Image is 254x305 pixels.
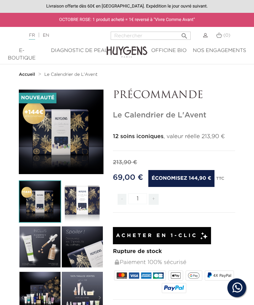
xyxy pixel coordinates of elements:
span: 69,00 € [113,174,143,181]
h1: Le Calendrier de L'Avent [113,111,235,120]
img: AMEX [141,272,151,279]
i:  [181,30,188,38]
li: Nouveauté [19,93,56,103]
a: Accueil [19,72,36,77]
img: CB_NATIONALE [153,272,163,279]
input: Rechercher [111,32,191,40]
button:  [179,30,190,38]
div: Officine Bio [151,47,187,54]
div: E-Boutique [8,47,36,62]
div: Nos engagements [193,47,246,54]
span: 4X PayPal [213,273,231,278]
span: Économisez 144,90 € [148,170,214,187]
span: Rupture de stock [113,249,162,254]
img: google_pay [188,272,200,279]
img: MASTERCARD [117,272,127,279]
div: Diagnostic de peau [42,47,118,54]
img: Huygens [107,36,147,59]
a: Le Calendrier de L'Avent [44,72,98,77]
strong: 12 soins iconiques [113,134,163,139]
span: - [118,194,126,205]
span: (0) [223,33,230,38]
p: PRÉCOMMANDE [113,90,235,101]
div: Paiement 100% sécurisé [114,256,235,269]
div: TTC [216,172,224,189]
img: VISA [129,272,139,279]
img: Le Calendrier de L'Avent [19,180,61,223]
strong: Accueil [19,72,35,77]
span: + [149,194,159,205]
img: apple_pay [171,272,181,279]
div: | [26,32,101,39]
a: EN [43,33,49,38]
span: 213,90 € [113,160,137,165]
input: Quantité [128,193,147,204]
img: Paiement 100% sécurisé [115,260,119,265]
a: FR [29,33,35,40]
p: , valeur réelle 213,90 € [113,132,235,141]
a: Diagnostic de peau [39,47,121,54]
